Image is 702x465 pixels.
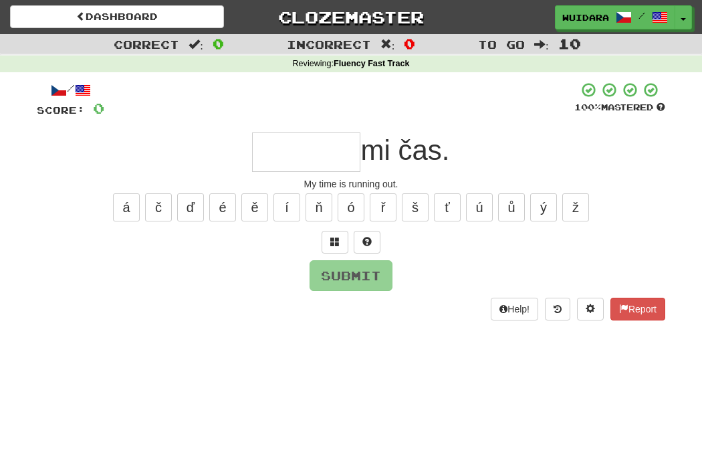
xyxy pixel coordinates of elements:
[404,35,415,52] span: 0
[354,231,380,254] button: Single letter hint - you only get 1 per sentence and score half the points! alt+h
[545,298,570,320] button: Round history (alt+y)
[574,102,665,114] div: Mastered
[189,39,203,50] span: :
[244,5,458,29] a: Clozemaster
[93,100,104,116] span: 0
[478,37,525,51] span: To go
[562,11,609,23] span: Wuidara
[37,177,665,191] div: My time is running out.
[380,39,395,50] span: :
[114,37,179,51] span: Correct
[638,11,645,20] span: /
[530,193,557,221] button: ý
[37,82,104,98] div: /
[209,193,236,221] button: é
[37,104,85,116] span: Score:
[534,39,549,50] span: :
[310,260,392,291] button: Submit
[402,193,429,221] button: š
[322,231,348,254] button: Switch sentence to multiple choice alt+p
[360,134,449,166] span: mi čas.
[562,193,589,221] button: ž
[287,37,371,51] span: Incorrect
[213,35,224,52] span: 0
[434,193,461,221] button: ť
[113,193,140,221] button: á
[491,298,538,320] button: Help!
[145,193,172,221] button: č
[338,193,364,221] button: ó
[466,193,493,221] button: ú
[177,193,204,221] button: ď
[498,193,525,221] button: ů
[306,193,332,221] button: ň
[241,193,268,221] button: ě
[370,193,396,221] button: ř
[555,5,675,29] a: Wuidara /
[273,193,300,221] button: í
[334,59,409,68] strong: Fluency Fast Track
[574,102,601,112] span: 100 %
[610,298,665,320] button: Report
[10,5,224,28] a: Dashboard
[558,35,581,52] span: 10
